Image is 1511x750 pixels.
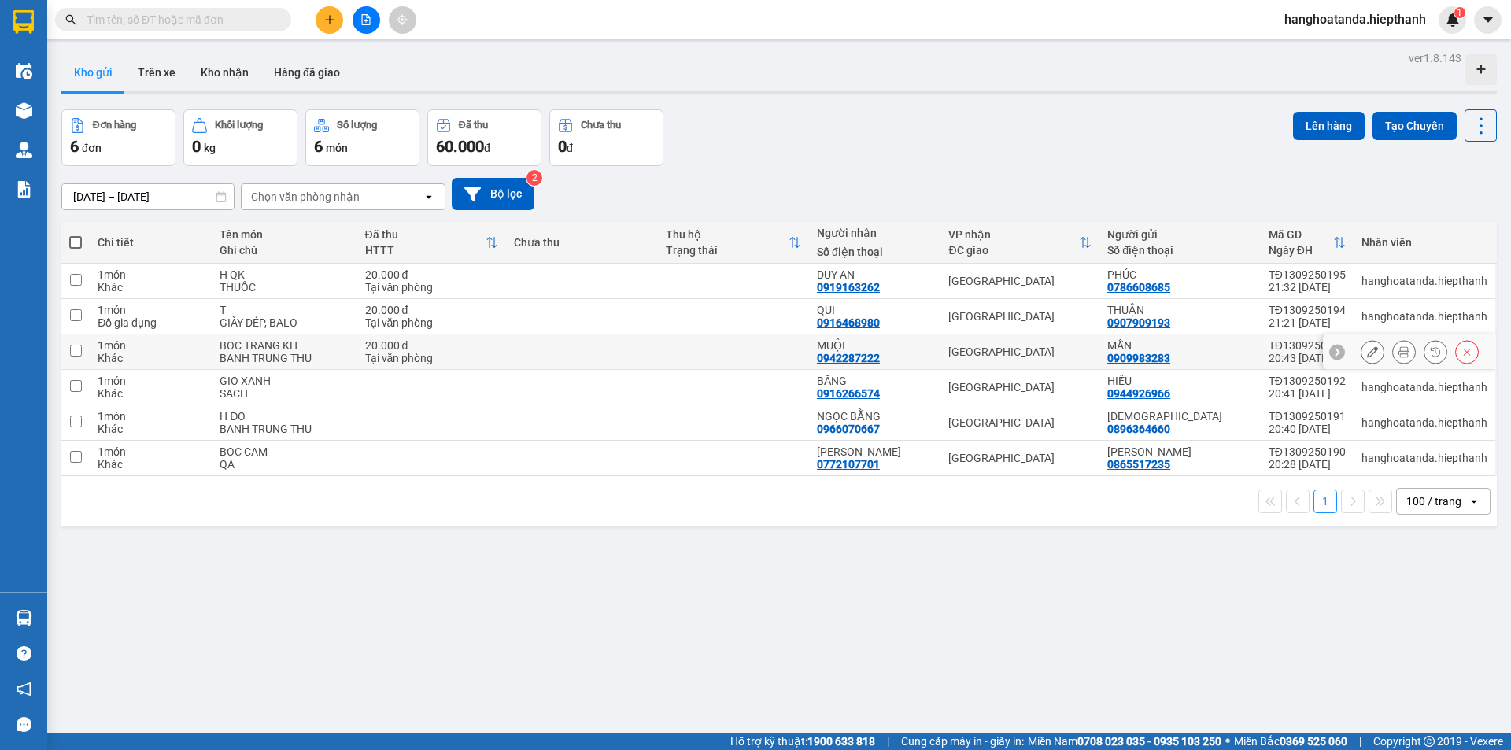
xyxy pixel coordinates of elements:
div: QA [220,458,349,471]
span: ⚪️ [1225,738,1230,744]
img: solution-icon [16,181,32,198]
div: TĐ1309250193 [1269,339,1346,352]
div: 1 món [98,339,204,352]
div: 20:41 [DATE] [1269,387,1346,400]
div: H QK [220,268,349,281]
div: Khác [98,458,204,471]
div: Số lượng [337,120,377,131]
div: Khác [98,387,204,400]
div: Ngày ĐH [1269,244,1333,257]
span: | [887,733,889,750]
div: Chưa thu [581,120,621,131]
span: món [326,142,348,154]
img: warehouse-icon [16,102,32,119]
div: TĐ1309250190 [1269,445,1346,458]
th: Toggle SortBy [1261,222,1354,264]
div: Đồ gia dụng [98,316,204,329]
button: Trên xe [125,54,188,91]
span: copyright [1424,736,1435,747]
button: Chưa thu0đ [549,109,663,166]
span: aim [397,14,408,25]
div: GIO XANH [220,375,349,387]
div: 1 món [98,445,204,458]
div: Chọn văn phòng nhận [251,189,360,205]
span: 1 [1457,7,1462,18]
div: 0916266574 [817,387,880,400]
div: 0919163262 [817,281,880,294]
div: PHÚC [1107,268,1253,281]
div: BĂNG [817,375,933,387]
div: 1 món [98,375,204,387]
div: GIÀY DÉP, BALO [220,316,349,329]
div: Tạo kho hàng mới [1465,54,1497,85]
div: hanghoatanda.hiepthanh [1361,381,1487,393]
strong: 0369 525 060 [1280,735,1347,748]
span: Miền Bắc [1234,733,1347,750]
div: Số điện thoại [1107,244,1253,257]
div: THÚY LÊ [1107,445,1253,458]
button: Bộ lọc [452,178,534,210]
div: 21:32 [DATE] [1269,281,1346,294]
button: Khối lượng0kg [183,109,297,166]
div: Tên món [220,228,349,241]
div: QUI [817,304,933,316]
span: 0 [192,137,201,156]
div: BANH TRUNG THU [220,423,349,435]
span: Cung cấp máy in - giấy in: [901,733,1024,750]
span: đơn [82,142,102,154]
div: 20:28 [DATE] [1269,458,1346,471]
div: VP nhận [948,228,1079,241]
button: Lên hàng [1293,112,1365,140]
div: hanghoatanda.hiepthanh [1361,275,1487,287]
span: 0 [558,137,567,156]
div: [GEOGRAPHIC_DATA] [948,275,1092,287]
div: HOÀNG ANH [817,445,933,458]
div: Ghi chú [220,244,349,257]
div: 0944926966 [1107,387,1170,400]
div: 0772107701 [817,458,880,471]
div: 0942287222 [817,352,880,364]
div: 20:43 [DATE] [1269,352,1346,364]
div: hanghoatanda.hiepthanh [1361,452,1487,464]
div: Chi tiết [98,236,204,249]
div: 1 món [98,268,204,281]
div: hanghoatanda.hiepthanh [1361,310,1487,323]
button: Đơn hàng6đơn [61,109,175,166]
div: 20.000 đ [365,339,499,352]
img: warehouse-icon [16,610,32,626]
img: icon-new-feature [1446,13,1460,27]
span: hanghoatanda.hiepthanh [1272,9,1439,29]
div: Khác [98,352,204,364]
img: warehouse-icon [16,142,32,158]
div: 0966070667 [817,423,880,435]
div: Đã thu [365,228,486,241]
span: 6 [314,137,323,156]
div: 1 món [98,304,204,316]
div: [GEOGRAPHIC_DATA] [948,345,1092,358]
div: BANH TRUNG THU [220,352,349,364]
div: Trạng thái [666,244,789,257]
input: Select a date range. [62,184,234,209]
div: ver 1.8.143 [1409,50,1461,67]
button: Tạo Chuyến [1372,112,1457,140]
span: plus [324,14,335,25]
th: Toggle SortBy [658,222,809,264]
img: warehouse-icon [16,63,32,79]
button: Kho nhận [188,54,261,91]
div: 21:21 [DATE] [1269,316,1346,329]
div: 100 / trang [1406,493,1461,509]
th: Toggle SortBy [357,222,507,264]
span: search [65,14,76,25]
div: TĐ1309250195 [1269,268,1346,281]
div: Người gửi [1107,228,1253,241]
div: [GEOGRAPHIC_DATA] [948,416,1092,429]
th: Toggle SortBy [940,222,1099,264]
button: Đã thu60.000đ [427,109,541,166]
svg: open [423,190,435,203]
div: NGỌC BẰNG [817,410,933,423]
strong: 0708 023 035 - 0935 103 250 [1077,735,1221,748]
div: Người nhận [817,227,933,239]
div: 20:40 [DATE] [1269,423,1346,435]
button: Hàng đã giao [261,54,353,91]
div: 0916468980 [817,316,880,329]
